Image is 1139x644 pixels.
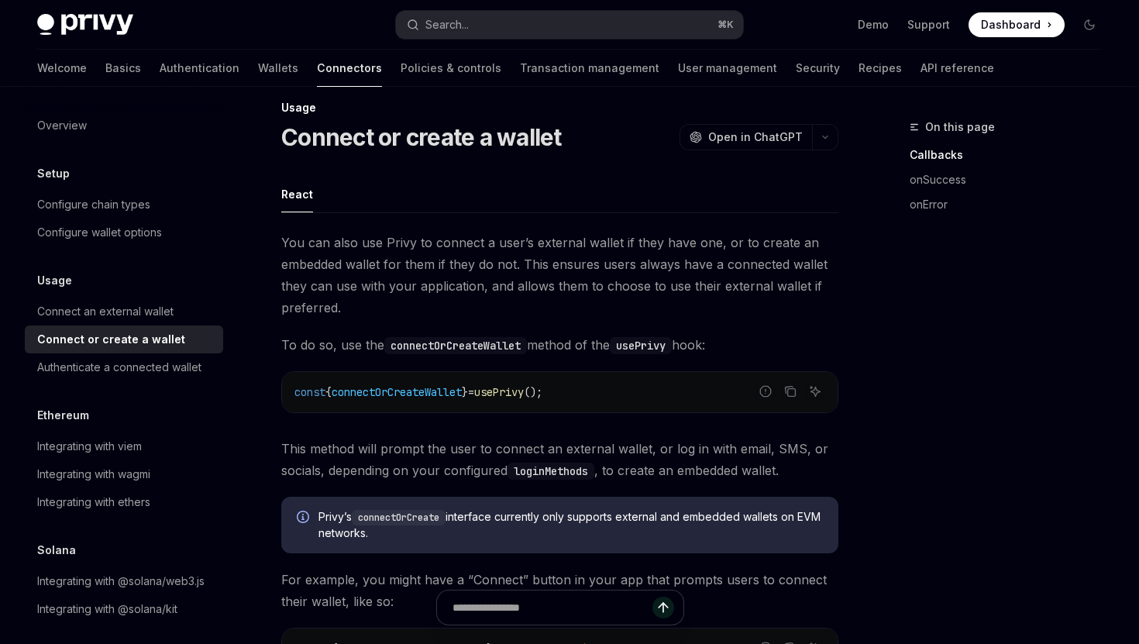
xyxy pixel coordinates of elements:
[25,567,223,595] a: Integrating with @solana/web3.js
[780,381,800,401] button: Copy the contents from the code block
[25,298,223,325] a: Connect an external wallet
[678,50,777,87] a: User management
[610,337,672,354] code: usePrivy
[969,12,1065,37] a: Dashboard
[37,406,89,425] h5: Ethereum
[25,595,223,623] a: Integrating with @solana/kit
[37,465,150,484] div: Integrating with wagmi
[25,460,223,488] a: Integrating with wagmi
[717,19,734,31] span: ⌘ K
[25,353,223,381] a: Authenticate a connected wallet
[37,195,150,214] div: Configure chain types
[37,600,177,618] div: Integrating with @solana/kit
[425,15,469,34] div: Search...
[37,358,201,377] div: Authenticate a connected wallet
[281,123,562,151] h1: Connect or create a wallet
[25,488,223,516] a: Integrating with ethers
[37,164,70,183] h5: Setup
[281,334,838,356] span: To do so, use the method of the hook:
[352,510,446,525] code: connectOrCreate
[468,385,474,399] span: =
[25,191,223,219] a: Configure chain types
[281,569,838,612] span: For example, you might have a “Connect” button in your app that prompts users to connect their wa...
[910,192,1114,217] a: onError
[910,143,1114,167] a: Callbacks
[401,50,501,87] a: Policies & controls
[281,438,838,481] span: This method will prompt the user to connect an external wallet, or log in with email, SMS, or soc...
[37,116,87,135] div: Overview
[474,385,524,399] span: usePrivy
[384,337,527,354] code: connectOrCreateWallet
[920,50,994,87] a: API reference
[37,437,142,456] div: Integrating with viem
[37,330,185,349] div: Connect or create a wallet
[25,325,223,353] a: Connect or create a wallet
[37,493,150,511] div: Integrating with ethers
[37,302,174,321] div: Connect an external wallet
[332,385,462,399] span: connectOrCreateWallet
[858,17,889,33] a: Demo
[37,572,205,591] div: Integrating with @solana/web3.js
[317,50,382,87] a: Connectors
[396,11,742,39] button: Open search
[318,509,823,541] span: Privy’s interface currently only supports external and embedded wallets on EVM networks.
[37,541,76,560] h5: Solana
[652,597,674,618] button: Send message
[297,511,312,526] svg: Info
[105,50,141,87] a: Basics
[37,50,87,87] a: Welcome
[680,124,812,150] button: Open in ChatGPT
[294,385,325,399] span: const
[37,14,133,36] img: dark logo
[325,385,332,399] span: {
[462,385,468,399] span: }
[281,232,838,319] span: You can also use Privy to connect a user’s external wallet if they have one, or to create an embe...
[37,271,72,290] h5: Usage
[925,118,995,136] span: On this page
[508,463,594,480] code: loginMethods
[520,50,659,87] a: Transaction management
[25,432,223,460] a: Integrating with viem
[907,17,950,33] a: Support
[524,385,542,399] span: ();
[755,381,776,401] button: Report incorrect code
[25,219,223,246] a: Configure wallet options
[281,176,313,212] div: React
[258,50,298,87] a: Wallets
[281,100,838,115] div: Usage
[796,50,840,87] a: Security
[708,129,803,145] span: Open in ChatGPT
[25,112,223,139] a: Overview
[453,591,652,625] input: Ask a question...
[160,50,239,87] a: Authentication
[1077,12,1102,37] button: Toggle dark mode
[805,381,825,401] button: Ask AI
[859,50,902,87] a: Recipes
[910,167,1114,192] a: onSuccess
[981,17,1041,33] span: Dashboard
[37,223,162,242] div: Configure wallet options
